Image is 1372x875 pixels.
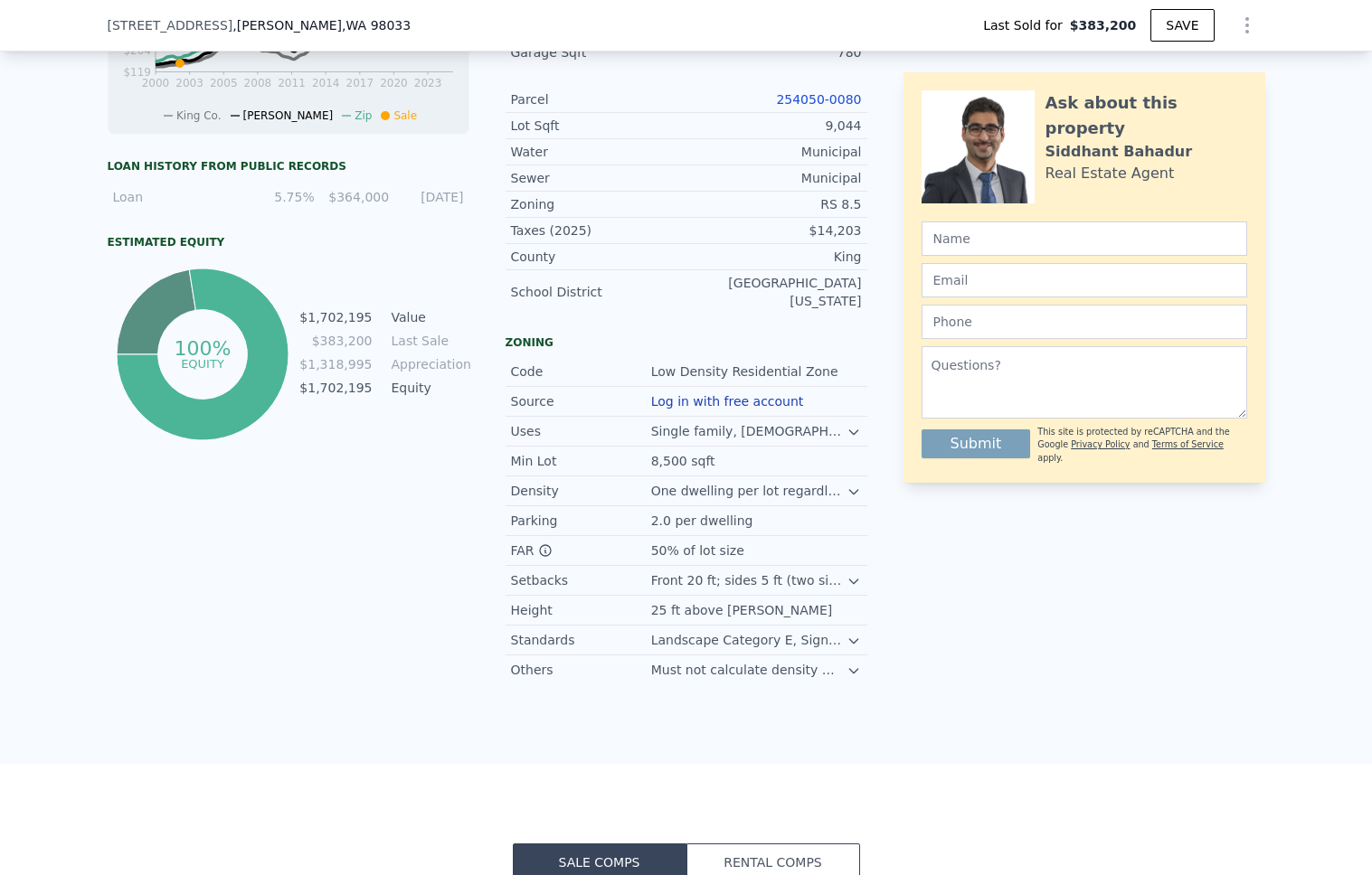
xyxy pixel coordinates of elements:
[922,263,1247,297] input: Email
[175,337,232,360] tspan: 100%
[511,169,686,187] div: Sewer
[123,66,151,79] tspan: $119
[511,221,686,240] div: Taxes (2025)
[922,429,1031,458] button: Submit
[108,159,469,174] div: Loan history from public records
[651,362,842,381] div: Low Density Residential Zone
[388,307,469,327] td: Value
[686,221,862,240] div: $14,203
[686,195,862,213] div: RS 8.5
[506,335,867,350] div: Zoning
[511,452,651,470] div: Min Lot
[651,452,719,470] div: 8,500 sqft
[1046,163,1175,184] div: Real Estate Agent
[511,422,651,440] div: Uses
[1152,439,1224,449] a: Terms of Service
[651,482,847,500] div: One dwelling per lot regardless of size
[651,631,847,649] div: Landscape Category E, Sign Category A
[298,331,373,351] td: $383,200
[651,422,847,440] div: Single family, [DEMOGRAPHIC_DATA], community facility, golf course, mini-school or mini-day-care ...
[511,195,686,213] div: Zoning
[342,18,411,33] span: , WA 98033
[278,77,306,89] tspan: 2011
[511,43,686,61] div: Garage Sqft
[1070,16,1137,34] span: $383,200
[393,109,417,122] span: Sale
[243,109,334,122] span: [PERSON_NAME]
[243,77,271,89] tspan: 2008
[686,143,862,161] div: Municipal
[209,77,237,89] tspan: 2005
[511,541,651,560] div: FAR
[141,77,169,89] tspan: 2000
[511,248,686,266] div: County
[176,109,222,122] span: King Co.
[1046,90,1247,141] div: Ask about this property
[388,378,469,398] td: Equity
[511,512,651,530] div: Parking
[380,77,408,89] tspan: 2020
[232,16,411,34] span: , [PERSON_NAME]
[113,188,241,206] div: Loan
[651,661,847,679] div: Must not calculate density with lands waterward of high water mark.
[511,90,686,108] div: Parcel
[1046,141,1193,163] div: Siddhant Bahadur
[511,143,686,161] div: Water
[298,354,373,374] td: $1,318,995
[686,43,862,61] div: 780
[511,631,651,649] div: Standards
[511,283,686,301] div: School District
[1150,9,1214,42] button: SAVE
[511,117,686,135] div: Lot Sqft
[251,188,314,206] div: 5.75%
[511,482,651,500] div: Density
[511,362,651,381] div: Code
[983,16,1070,34] span: Last Sold for
[922,305,1247,339] input: Phone
[345,77,374,89] tspan: 2017
[651,601,837,619] div: 25 ft above [PERSON_NAME]
[651,512,757,530] div: 2.0 per dwelling
[388,354,469,374] td: Appreciation
[175,77,203,89] tspan: 2003
[298,307,373,327] td: $1,702,195
[413,77,441,89] tspan: 2023
[651,394,804,409] button: Log in with free account
[1071,439,1130,449] a: Privacy Policy
[511,661,651,679] div: Others
[108,235,469,249] div: Estimated Equity
[922,221,1247,256] input: Name
[355,109,372,122] span: Zip
[1037,426,1246,465] div: This site is protected by reCAPTCHA and the Google and apply.
[108,16,233,34] span: [STREET_ADDRESS]
[1229,7,1265,43] button: Show Options
[686,274,862,310] div: [GEOGRAPHIC_DATA][US_STATE]
[511,571,651,589] div: Setbacks
[686,169,862,187] div: Municipal
[182,356,225,370] tspan: equity
[686,248,862,266] div: King
[776,92,861,107] a: 254050-0080
[388,331,469,351] td: Last Sale
[511,392,651,410] div: Source
[123,44,151,57] tspan: $204
[651,541,748,560] div: 50% of lot size
[651,571,847,589] div: Front 20 ft; sides 5 ft (two side yards must total 15 ft); rear 10 ft
[311,77,339,89] tspan: 2014
[686,117,862,135] div: 9,044
[400,188,463,206] div: [DATE]
[326,188,389,206] div: $364,000
[298,378,373,398] td: $1,702,195
[511,601,651,619] div: Height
